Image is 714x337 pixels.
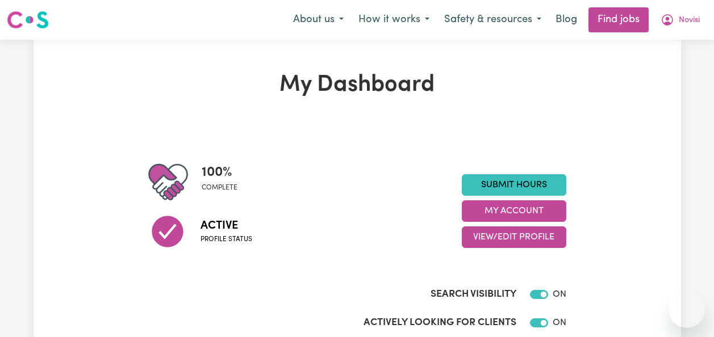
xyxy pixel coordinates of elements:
[202,162,247,202] div: Profile completeness: 100%
[148,71,566,99] h1: My Dashboard
[549,7,584,32] a: Blog
[202,162,237,183] span: 100 %
[351,8,437,32] button: How it works
[462,200,566,222] button: My Account
[653,8,707,32] button: My Account
[202,183,237,193] span: complete
[201,217,252,234] span: Active
[669,292,705,328] iframe: Button to launch messaging window
[286,8,351,32] button: About us
[553,318,566,327] span: ON
[201,234,252,245] span: Profile status
[553,290,566,299] span: ON
[462,226,566,248] button: View/Edit Profile
[679,14,700,27] span: Novisi
[431,287,516,302] label: Search Visibility
[588,7,649,32] a: Find jobs
[364,315,516,330] label: Actively Looking for Clients
[437,8,549,32] button: Safety & resources
[462,174,566,196] a: Submit Hours
[7,10,49,30] img: Careseekers logo
[7,7,49,33] a: Careseekers logo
